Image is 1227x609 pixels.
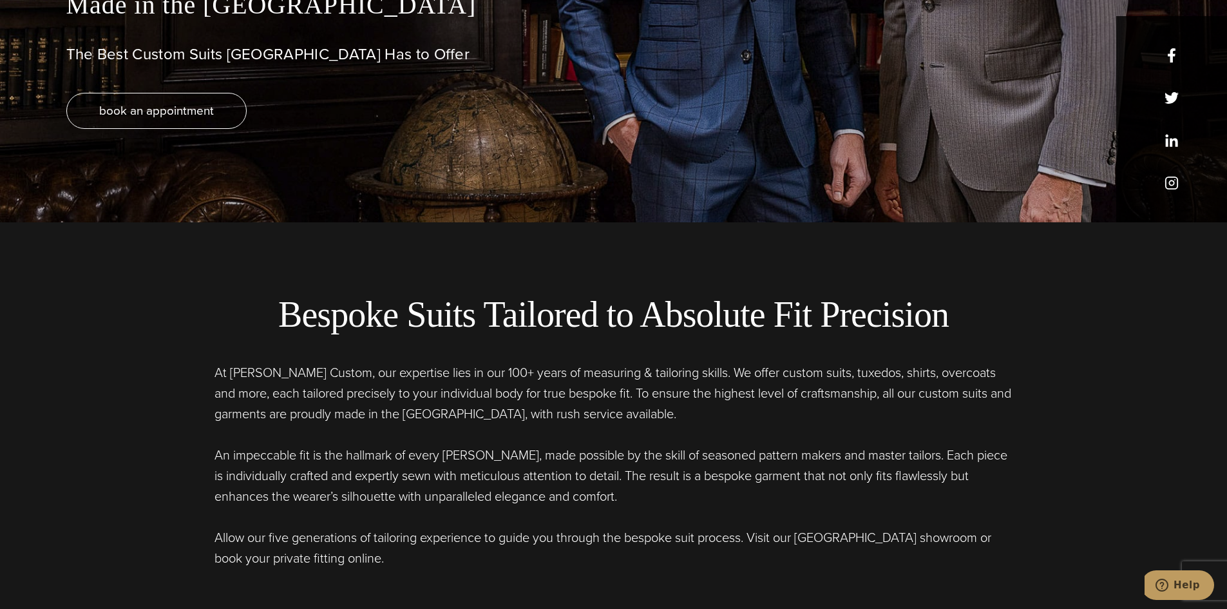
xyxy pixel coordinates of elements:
[66,45,1161,64] h1: The Best Custom Suits [GEOGRAPHIC_DATA] Has to Offer
[214,527,1013,568] p: Allow our five generations of tailoring experience to guide you through the bespoke suit process....
[214,362,1013,424] p: At [PERSON_NAME] Custom, our expertise lies in our 100+ years of measuring & tailoring skills. We...
[1145,570,1214,603] iframe: Opens a widget where you can chat to one of our agents
[102,293,1126,336] h2: Bespoke Suits Tailored to Absolute Fit Precision
[66,93,247,129] a: book an appointment
[214,445,1013,507] p: An impeccable fit is the hallmark of every [PERSON_NAME], made possible by the skill of seasoned ...
[99,101,214,120] span: book an appointment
